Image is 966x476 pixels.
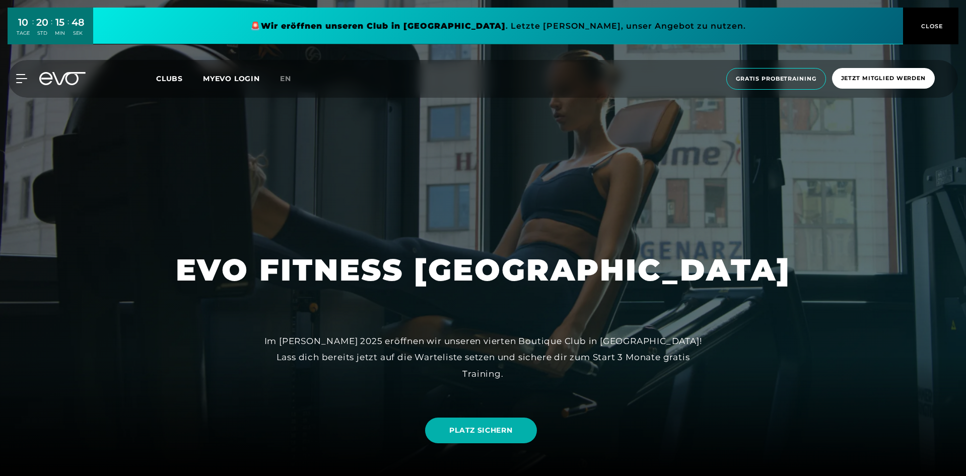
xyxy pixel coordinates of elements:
[17,15,30,30] div: 10
[55,15,65,30] div: 15
[72,15,85,30] div: 48
[156,74,203,83] a: Clubs
[36,15,48,30] div: 20
[425,418,536,443] a: PLATZ SICHERN
[67,16,69,43] div: :
[903,8,958,44] button: CLOSE
[176,250,791,290] h1: EVO FITNESS [GEOGRAPHIC_DATA]
[280,73,303,85] a: en
[736,75,816,83] span: Gratis Probetraining
[723,68,829,90] a: Gratis Probetraining
[449,425,512,436] span: PLATZ SICHERN
[72,30,85,37] div: SEK
[32,16,34,43] div: :
[919,22,943,31] span: CLOSE
[51,16,52,43] div: :
[55,30,65,37] div: MIN
[36,30,48,37] div: STD
[156,74,183,83] span: Clubs
[841,74,926,83] span: Jetzt Mitglied werden
[829,68,938,90] a: Jetzt Mitglied werden
[203,74,260,83] a: MYEVO LOGIN
[280,74,291,83] span: en
[256,333,710,382] div: Im [PERSON_NAME] 2025 eröffnen wir unseren vierten Boutique Club in [GEOGRAPHIC_DATA]! Lass dich ...
[17,30,30,37] div: TAGE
